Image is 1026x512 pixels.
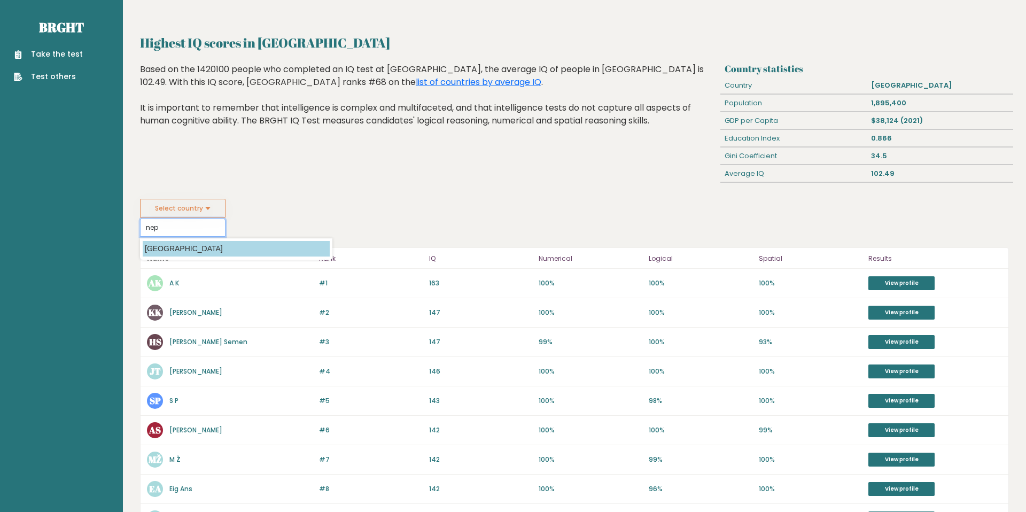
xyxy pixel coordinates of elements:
p: 100% [539,455,642,464]
p: Results [868,252,1002,265]
div: Country [720,77,867,94]
p: Spatial [759,252,862,265]
p: #2 [319,308,423,317]
p: 100% [539,396,642,406]
a: View profile [868,482,935,496]
div: 102.49 [867,165,1013,182]
a: S P [169,396,178,405]
a: View profile [868,453,935,467]
p: 163 [429,278,533,288]
a: [PERSON_NAME] [169,308,222,317]
a: View profile [868,423,935,437]
p: #6 [319,425,423,435]
a: View profile [868,276,935,290]
p: #8 [319,484,423,494]
p: 143 [429,396,533,406]
p: 96% [649,484,752,494]
p: 142 [429,484,533,494]
p: 100% [759,396,862,406]
p: 100% [539,425,642,435]
p: 100% [539,278,642,288]
p: 93% [759,337,862,347]
a: View profile [868,394,935,408]
a: Brght [39,19,84,36]
p: 99% [539,337,642,347]
a: View profile [868,335,935,349]
a: M Ž [169,455,181,464]
div: 1,895,400 [867,95,1013,112]
button: Select country [140,199,226,218]
text: JT [150,365,161,377]
p: 146 [429,367,533,376]
h2: Highest IQ scores in [GEOGRAPHIC_DATA] [140,33,1009,52]
p: 147 [429,308,533,317]
a: Take the test [14,49,83,60]
p: 100% [539,308,642,317]
a: A K [169,278,179,288]
p: 100% [759,278,862,288]
a: [PERSON_NAME] Semen [169,337,247,346]
div: 0.866 [867,130,1013,147]
a: Test others [14,71,83,82]
text: KK [149,306,162,319]
p: #5 [319,396,423,406]
p: 100% [539,484,642,494]
p: 100% [649,425,752,435]
p: 100% [649,308,752,317]
div: $38,124 (2021) [867,112,1013,129]
p: #1 [319,278,423,288]
div: Based on the 1420100 people who completed an IQ test at [GEOGRAPHIC_DATA], the average IQ of peop... [140,63,717,143]
text: SP [150,394,161,407]
input: Select your country [140,218,226,237]
p: 99% [649,455,752,464]
p: 142 [429,455,533,464]
div: 34.5 [867,148,1013,165]
p: 100% [759,308,862,317]
p: 100% [539,367,642,376]
text: EA [149,483,161,495]
div: Gini Coefficient [720,148,867,165]
p: 98% [649,396,752,406]
div: Education Index [720,130,867,147]
div: Average IQ [720,165,867,182]
text: HS [149,336,161,348]
p: Logical [649,252,752,265]
p: #4 [319,367,423,376]
p: #7 [319,455,423,464]
p: 100% [759,367,862,376]
p: 100% [649,337,752,347]
h3: Country statistics [725,63,1009,74]
a: View profile [868,364,935,378]
a: View profile [868,306,935,320]
p: 147 [429,337,533,347]
p: IQ [429,252,533,265]
p: Rank [319,252,423,265]
div: [GEOGRAPHIC_DATA] [867,77,1013,94]
p: 100% [759,484,862,494]
p: 100% [649,278,752,288]
p: 142 [429,425,533,435]
a: list of countries by average IQ [416,76,541,88]
p: 100% [649,367,752,376]
a: [PERSON_NAME] [169,367,222,376]
div: GDP per Capita [720,112,867,129]
a: [PERSON_NAME] [169,425,222,435]
p: 99% [759,425,862,435]
option: [GEOGRAPHIC_DATA] [143,241,330,257]
text: AS [149,424,161,436]
text: AK [148,277,162,289]
p: #3 [319,337,423,347]
text: MŽ [149,453,161,466]
div: Population [720,95,867,112]
p: 100% [759,455,862,464]
a: Eig Ans [169,484,192,493]
p: Numerical [539,252,642,265]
